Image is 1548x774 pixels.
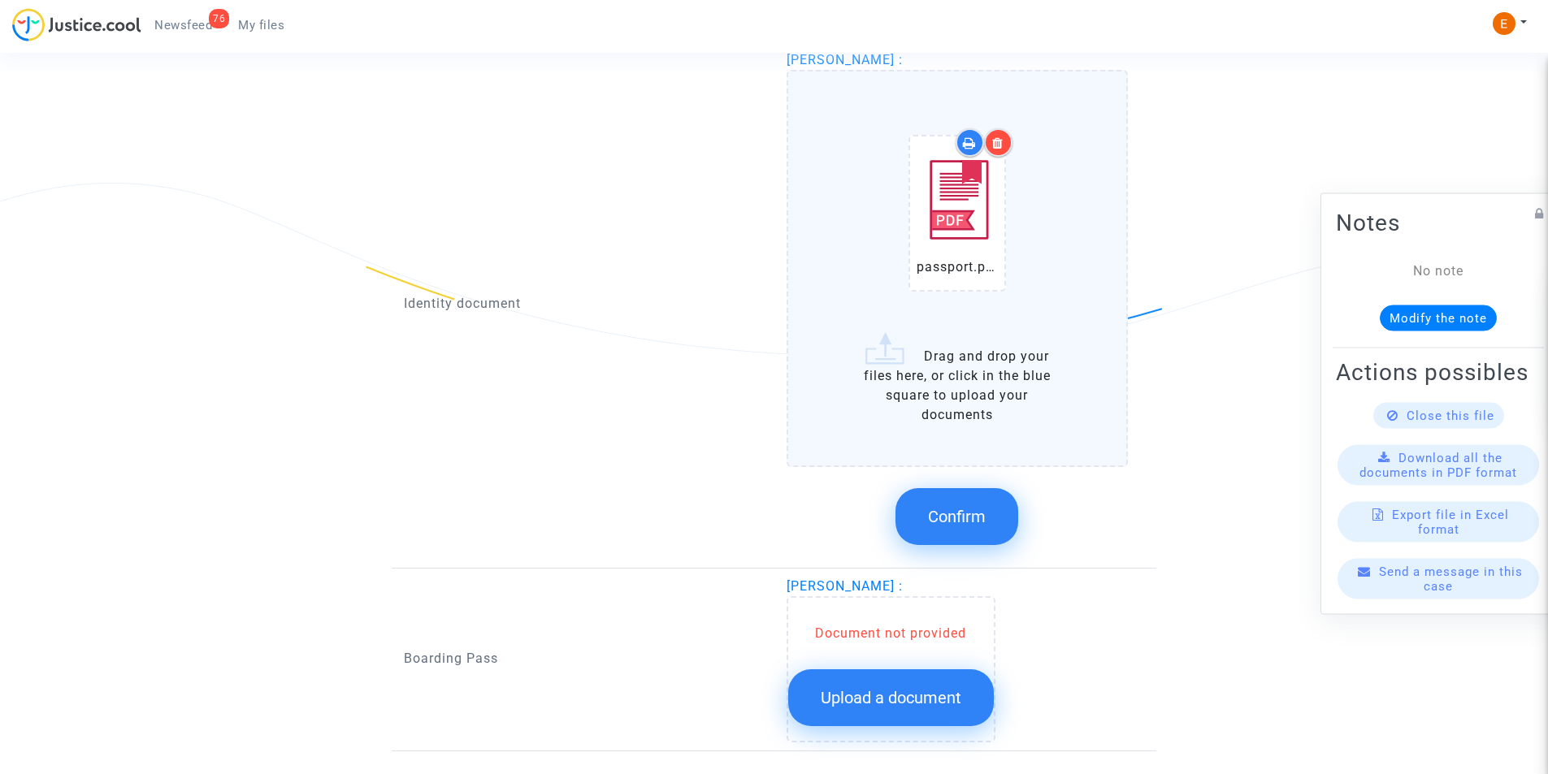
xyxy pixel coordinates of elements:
[1407,408,1494,422] span: Close this file
[788,669,994,726] button: Upload a document
[141,13,225,37] a: 76Newsfeed
[225,13,297,37] a: My files
[1336,357,1541,386] h2: Actions possibles
[895,488,1018,545] button: Confirm
[928,507,986,526] span: Confirm
[12,8,141,41] img: jc-logo.svg
[788,624,994,643] div: Document not provided
[404,293,762,313] p: Identity document
[1380,305,1497,331] button: Modify the note
[821,688,961,707] span: Upload a document
[1359,450,1517,479] span: Download all the documents in PDF format
[787,578,903,594] span: [PERSON_NAME] :
[1336,208,1541,236] h2: Notes
[1392,507,1509,536] span: Export file in Excel format
[1379,564,1523,593] span: Send a message in this case
[1360,261,1516,280] div: No note
[154,18,212,32] span: Newsfeed
[238,18,284,32] span: My files
[404,648,762,668] p: Boarding Pass
[1493,12,1515,35] img: ACg8ocIeiFvHKe4dA5oeRFd_CiCnuxWUEc1A2wYhRJE3TTWt=s96-c
[787,52,903,67] span: [PERSON_NAME] :
[209,9,229,28] div: 76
